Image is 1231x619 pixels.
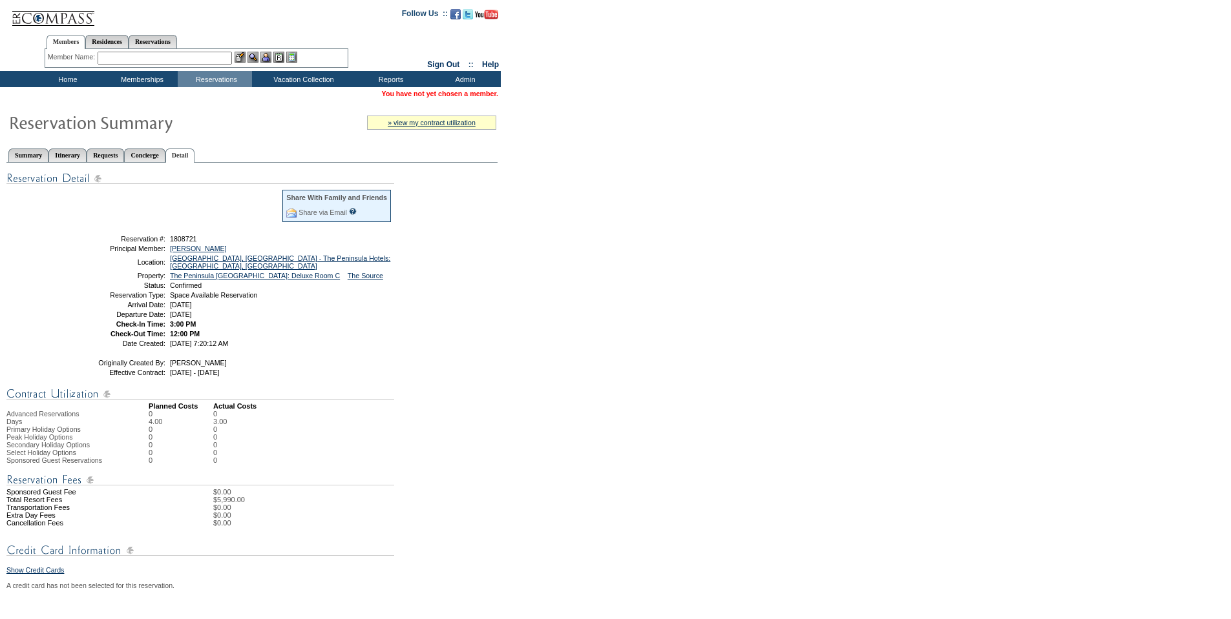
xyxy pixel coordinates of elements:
td: $0.00 [213,503,498,511]
td: Reservation #: [73,235,165,243]
td: 3.00 [213,418,227,425]
a: Sign Out [427,60,459,69]
a: Summary [8,148,48,162]
span: Confirmed [170,281,202,289]
span: Sponsored Guest Reservations [6,456,102,464]
td: 0 [149,456,213,464]
td: Follow Us :: [402,8,448,23]
a: [GEOGRAPHIC_DATA], [GEOGRAPHIC_DATA] - The Peninsula Hotels: [GEOGRAPHIC_DATA], [GEOGRAPHIC_DATA] [170,254,390,270]
td: Vacation Collection [252,71,352,87]
a: Follow us on Twitter [463,13,473,21]
td: 0 [149,433,213,441]
td: Cancellation Fees [6,519,149,527]
td: Home [29,71,103,87]
td: $0.00 [213,511,498,519]
span: :: [468,60,474,69]
td: Actual Costs [213,402,498,410]
a: » view my contract utilization [388,119,476,127]
a: Become our fan on Facebook [450,13,461,21]
a: The Peninsula [GEOGRAPHIC_DATA]: Deluxe Room C [170,272,340,279]
div: A credit card has not been selected for this reservation. [6,582,498,589]
a: Members [47,35,86,49]
span: You have not yet chosen a member. [382,90,498,97]
span: [DATE] [170,301,192,309]
span: 12:00 PM [170,330,200,338]
td: 0 [213,425,227,433]
td: 0 [213,410,227,418]
td: $5,990.00 [213,496,498,503]
td: Effective Contract: [73,369,165,376]
a: Requests [87,148,124,162]
span: Space Available Reservation [170,291,257,299]
td: Admin [426,71,501,87]
img: Follow us on Twitter [463,9,473,19]
a: Help [482,60,499,69]
span: Select Holiday Options [6,449,76,456]
td: 0 [149,441,213,449]
a: Subscribe to our YouTube Channel [475,13,498,21]
td: 0 [213,441,227,449]
td: Date Created: [73,340,165,347]
td: Originally Created By: [73,359,165,367]
img: View [247,52,258,63]
td: Arrival Date: [73,301,165,309]
img: Subscribe to our YouTube Channel [475,10,498,19]
td: Status: [73,281,165,289]
a: Detail [165,148,195,163]
td: 0 [149,410,213,418]
a: The Source [348,272,383,279]
a: [PERSON_NAME] [170,245,227,252]
td: $0.00 [213,519,498,527]
a: Itinerary [48,148,87,162]
td: Location: [73,254,165,270]
span: Peak Holiday Options [6,433,72,441]
img: Impersonate [260,52,271,63]
td: Sponsored Guest Fee [6,488,149,496]
span: 3:00 PM [170,320,196,328]
img: Reservation Detail [6,170,394,187]
td: Principal Member: [73,245,165,252]
td: Planned Costs [149,402,213,410]
strong: Check-Out Time: [110,330,165,338]
span: Advanced Reservations [6,410,79,418]
td: Reservations [178,71,252,87]
td: 4.00 [149,418,213,425]
img: Become our fan on Facebook [450,9,461,19]
span: [DATE] 7:20:12 AM [170,340,228,347]
td: 0 [213,433,227,441]
td: Extra Day Fees [6,511,149,519]
img: Contract Utilization [6,386,394,402]
td: 0 [149,425,213,433]
div: Share With Family and Friends [286,194,387,201]
span: Secondary Holiday Options [6,441,90,449]
img: Reservaton Summary [8,109,267,135]
strong: Check-In Time: [116,320,165,328]
span: Days [6,418,22,425]
td: 0 [149,449,213,456]
td: Departure Date: [73,310,165,318]
a: Residences [85,35,129,48]
td: Reservation Type: [73,291,165,299]
span: [PERSON_NAME] [170,359,227,367]
span: [DATE] - [DATE] [170,369,220,376]
td: $0.00 [213,488,498,496]
img: b_edit.gif [235,52,246,63]
td: 0 [213,456,227,464]
img: Reservations [273,52,284,63]
img: Credit Card Information [6,542,394,558]
a: Concierge [124,148,165,162]
td: Memberships [103,71,178,87]
td: Property: [73,272,165,279]
td: Transportation Fees [6,503,149,511]
span: [DATE] [170,310,192,318]
td: Reports [352,71,426,87]
span: 1808721 [170,235,197,243]
img: b_calculator.gif [286,52,297,63]
a: Share via Email [299,208,347,216]
span: Primary Holiday Options [6,425,81,433]
td: Total Resort Fees [6,496,149,503]
img: Reservation Fees [6,472,394,488]
td: 0 [213,449,227,456]
a: Show Credit Cards [6,566,64,574]
input: What is this? [349,208,357,215]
